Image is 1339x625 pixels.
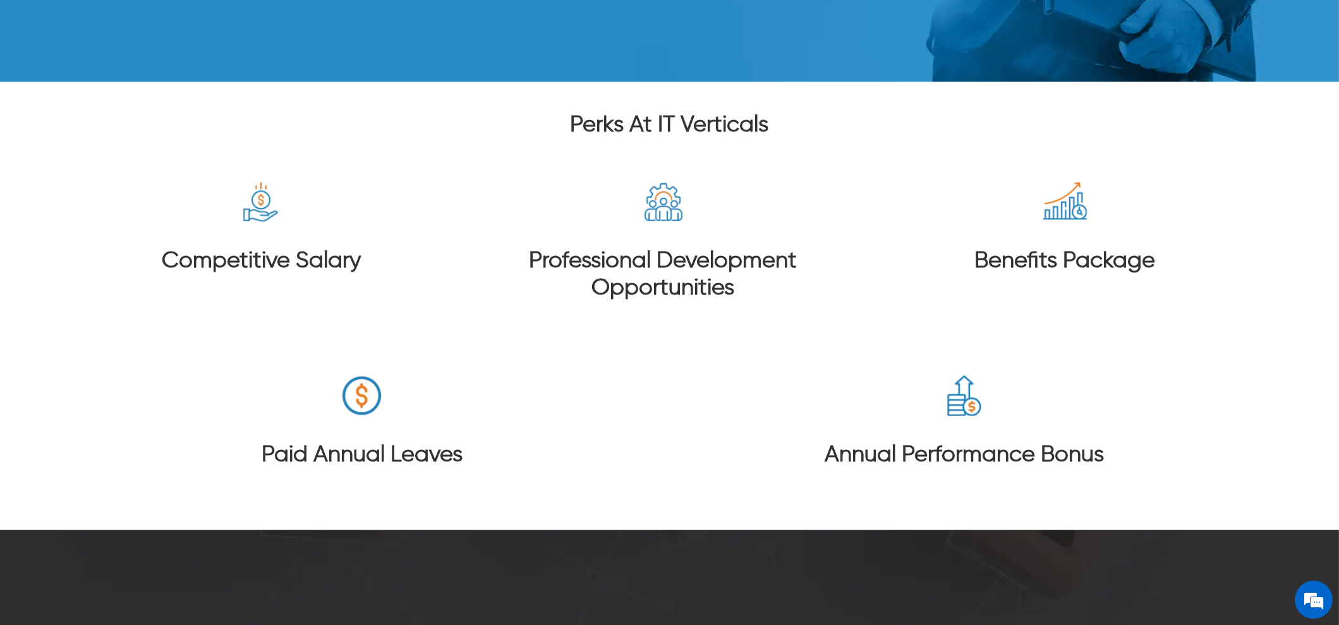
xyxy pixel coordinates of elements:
h3: Annual Performance Bonus [825,442,1104,469]
img: itvert-career-competitive-salary [238,178,285,226]
h3: Professional Development Opportunities [482,248,844,302]
img: itvert-career-annual-performancebonus [941,372,988,420]
h3: Perks At IT Verticals [67,112,1272,139]
h3: Competitive Salary [162,248,361,275]
h3: Benefits Package [974,248,1155,275]
img: itvert-career-benefits-package [1041,178,1089,226]
img: itvert-career-paid-annual-leaves [338,372,385,420]
h3: Paid Annual Leaves [262,442,463,469]
img: itvert-career-professional-development-opportunities [639,178,687,226]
